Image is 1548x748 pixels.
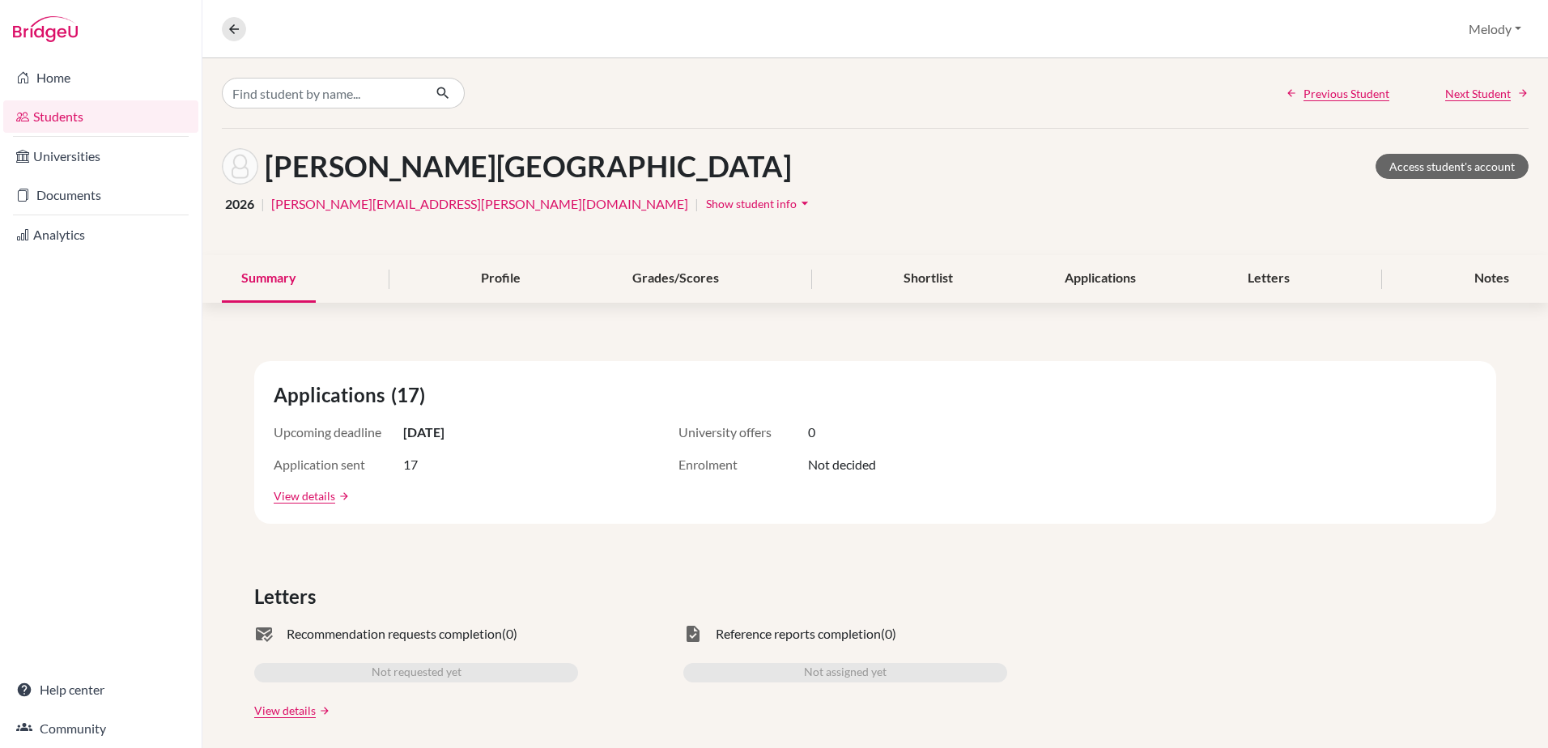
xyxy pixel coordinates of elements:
[265,149,792,184] h1: [PERSON_NAME][GEOGRAPHIC_DATA]
[1445,85,1529,102] a: Next Student
[222,148,258,185] img: Charlotte Stiller's avatar
[884,255,972,303] div: Shortlist
[3,62,198,94] a: Home
[1455,255,1529,303] div: Notes
[274,455,403,474] span: Application sent
[391,380,432,410] span: (17)
[335,491,350,502] a: arrow_forward
[222,255,316,303] div: Summary
[274,423,403,442] span: Upcoming deadline
[1303,85,1389,102] span: Previous Student
[461,255,540,303] div: Profile
[3,674,198,706] a: Help center
[881,624,896,644] span: (0)
[695,194,699,214] span: |
[3,712,198,745] a: Community
[261,194,265,214] span: |
[372,663,461,682] span: Not requested yet
[287,624,502,644] span: Recommendation requests completion
[1228,255,1309,303] div: Letters
[1445,85,1511,102] span: Next Student
[502,624,517,644] span: (0)
[613,255,738,303] div: Grades/Scores
[797,195,813,211] i: arrow_drop_down
[254,624,274,644] span: mark_email_read
[403,423,444,442] span: [DATE]
[706,197,797,210] span: Show student info
[1461,14,1529,45] button: Melody
[705,191,814,216] button: Show student infoarrow_drop_down
[808,455,876,474] span: Not decided
[254,702,316,719] a: View details
[222,78,423,108] input: Find student by name...
[1376,154,1529,179] a: Access student's account
[808,423,815,442] span: 0
[225,194,254,214] span: 2026
[678,423,808,442] span: University offers
[678,455,808,474] span: Enrolment
[3,219,198,251] a: Analytics
[1045,255,1155,303] div: Applications
[3,100,198,133] a: Students
[683,624,703,644] span: task
[804,663,887,682] span: Not assigned yet
[274,487,335,504] a: View details
[3,140,198,172] a: Universities
[13,16,78,42] img: Bridge-U
[3,179,198,211] a: Documents
[254,582,322,611] span: Letters
[271,194,688,214] a: [PERSON_NAME][EMAIL_ADDRESS][PERSON_NAME][DOMAIN_NAME]
[274,380,391,410] span: Applications
[316,705,330,716] a: arrow_forward
[716,624,881,644] span: Reference reports completion
[403,455,418,474] span: 17
[1286,85,1389,102] a: Previous Student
